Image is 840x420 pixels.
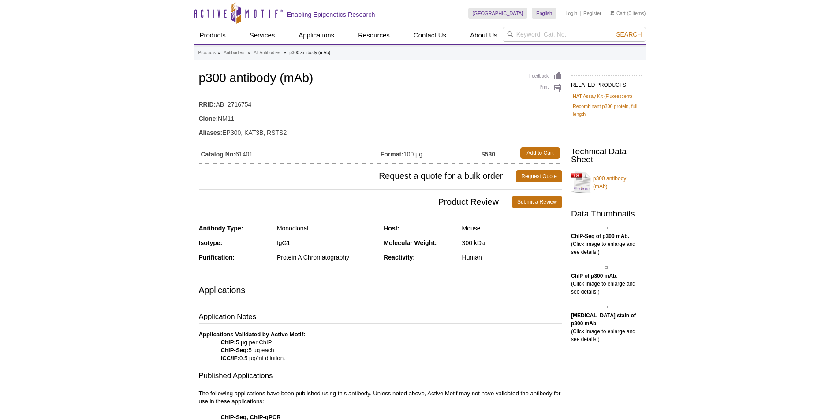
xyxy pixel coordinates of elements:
[199,129,223,137] strong: Aliases:
[224,49,244,57] a: Antibodies
[194,27,231,44] a: Products
[199,109,562,123] td: NM11
[381,150,403,158] strong: Format:
[199,123,562,138] td: EP300, KAT3B, RSTS2
[610,11,614,15] img: Your Cart
[571,75,642,91] h2: RELATED PRODUCTS
[580,8,581,19] li: |
[199,71,562,86] h1: p300 antibody (mAb)
[529,71,562,81] a: Feedback
[277,239,377,247] div: IgG1
[199,371,562,383] h3: Published Applications
[199,196,512,208] span: Product Review
[199,145,381,161] td: 61401
[254,49,280,57] a: All Antibodies
[199,170,516,182] span: Request a quote for a bulk order
[462,253,562,261] div: Human
[571,233,629,239] b: ChIP-Seq of p300 mAb.
[199,283,562,297] h3: Applications
[565,10,577,16] a: Login
[199,331,562,362] p: 5 µg per ChIP 5 µg each 0.5 µg/ml dilution.
[199,225,243,232] strong: Antibody Type:
[571,210,642,218] h2: Data Thumbnails
[465,27,503,44] a: About Us
[408,27,452,44] a: Contact Us
[610,10,626,16] a: Cart
[218,50,220,55] li: »
[199,254,235,261] strong: Purification:
[616,31,642,38] span: Search
[571,312,636,327] b: [MEDICAL_DATA] stain of p300 mAb.
[277,224,377,232] div: Monoclonal
[512,196,562,208] a: Submit a Review
[571,232,642,256] p: (Click image to enlarge and see details.)
[573,102,640,118] a: Recombinant p300 protein, full length
[199,239,223,246] strong: Isotype:
[248,50,250,55] li: »
[221,347,249,353] strong: ChIP-Seq:
[571,312,642,343] p: (Click image to enlarge and see details.)
[381,145,482,161] td: 100 µg
[573,92,632,100] a: HAT Assay Kit (Fluorescent)
[289,50,330,55] li: p300 antibody (mAb)
[198,49,216,57] a: Products
[277,253,377,261] div: Protein A Chromatography
[201,150,236,158] strong: Catalog No:
[532,8,556,19] a: English
[503,27,646,42] input: Keyword, Cat. No.
[529,83,562,93] a: Print
[571,169,642,196] a: p300 antibody (mAb)
[384,239,437,246] strong: Molecular Weight:
[462,239,562,247] div: 300 kDa
[199,95,562,109] td: AB_2716754
[482,150,495,158] strong: $530
[571,272,642,296] p: (Click image to enlarge and see details.)
[613,30,644,38] button: Search
[221,339,236,346] strong: ChIP:
[571,148,642,164] h2: Technical Data Sheet
[610,8,646,19] li: (0 items)
[516,170,562,182] a: Request Quote
[384,254,415,261] strong: Reactivity:
[284,50,286,55] li: »
[605,306,608,308] img: p300 antibody (mAb) tested by immunofluorescence.
[287,11,375,19] h2: Enabling Epigenetics Research
[605,266,608,269] img: p300 antibody (mAb) tested by ChIP.
[462,224,562,232] div: Mouse
[571,273,618,279] b: ChIP of p300 mAb.
[583,10,601,16] a: Register
[605,227,608,229] img: p300 antibody (mAb) tested by ChIP-Seq.
[384,225,399,232] strong: Host:
[353,27,395,44] a: Resources
[520,147,560,159] a: Add to Cart
[199,312,562,324] h3: Application Notes
[244,27,280,44] a: Services
[221,355,240,361] strong: ICC/IF:
[468,8,528,19] a: [GEOGRAPHIC_DATA]
[199,115,218,123] strong: Clone:
[199,331,306,338] b: Applications Validated by Active Motif:
[293,27,340,44] a: Applications
[199,100,216,108] strong: RRID:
